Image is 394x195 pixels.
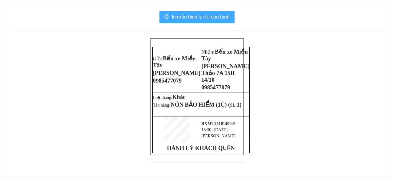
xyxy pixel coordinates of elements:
[167,145,235,151] strong: HÀNH LÝ KHÁCH QUÊN
[153,70,200,76] span: [PERSON_NAME]
[153,77,182,84] span: 0985477079
[201,49,213,55] span: Nhận
[153,55,196,68] span: Bến xe Miền Tây
[201,121,236,126] span: BXMT2510140001
[153,56,161,61] span: Gửi
[201,48,248,62] span: :
[164,14,169,20] span: printer
[153,55,196,68] span: :
[159,11,235,23] button: printerIn mẫu biên lai tự cấu hình
[230,103,237,108] span: SL:
[201,134,235,138] span: [PERSON_NAME]
[201,128,214,132] span: 18:30 -
[201,84,230,91] span: 0985477079
[214,128,227,132] span: [DATE]
[171,101,230,108] span: NÓN BẢO HIỂM (1C) (
[169,101,230,108] span: :
[172,94,186,100] span: Khác
[153,103,230,108] span: Tên hàng
[201,48,248,62] span: Bến xe Miền Tây
[172,13,230,21] span: In mẫu biên lai tự cấu hình
[153,95,186,100] span: Loại hàng:
[201,63,249,83] span: [PERSON_NAME] Thảo 7A 15H 14/10
[237,101,242,108] span: 1)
